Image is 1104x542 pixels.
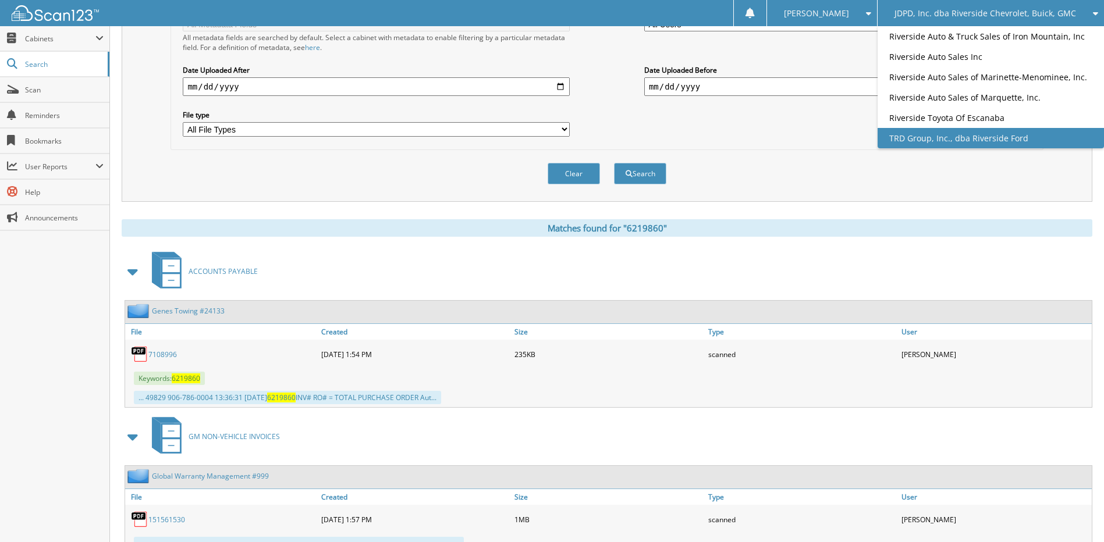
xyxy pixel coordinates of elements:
[878,128,1104,148] a: TRD Group, Inc., dba Riverside Ford
[512,489,705,505] a: Size
[172,373,200,383] span: 6219860
[25,34,95,44] span: Cabinets
[125,324,318,340] a: File
[122,219,1092,237] div: Matches found for "6219860"
[25,213,104,223] span: Announcements
[548,163,600,184] button: Clear
[152,471,269,481] a: Global Warranty Management #999
[878,26,1104,47] a: Riverside Auto & Truck Sales of Iron Mountain, Inc
[705,489,899,505] a: Type
[784,10,849,17] span: [PERSON_NAME]
[899,489,1092,505] a: User
[12,5,99,21] img: scan123-logo-white.svg
[131,345,148,363] img: PDF.png
[705,324,899,340] a: Type
[134,372,205,385] span: Keywords:
[183,33,570,52] div: All metadata fields are searched by default. Select a cabinet with metadata to enable filtering b...
[899,508,1092,531] div: [PERSON_NAME]
[318,324,512,340] a: Created
[899,343,1092,366] div: [PERSON_NAME]
[148,350,177,359] a: 7108996
[131,511,148,528] img: PDF.png
[644,65,1031,75] label: Date Uploaded Before
[148,515,185,525] a: 151561530
[614,163,666,184] button: Search
[25,162,95,172] span: User Reports
[25,136,104,146] span: Bookmarks
[318,508,512,531] div: [DATE] 1:57 PM
[512,324,705,340] a: Size
[134,391,441,404] div: ... 49829 906-786-0004 13:36:31 [DATE] INV# RO# = TOTAL PURCHASE ORDER Aut...
[899,324,1092,340] a: User
[705,508,899,531] div: scanned
[145,248,258,294] a: ACCOUNTS PAYABLE
[878,87,1104,108] a: Riverside Auto Sales of Marquette, Inc.
[189,432,280,441] span: GM NON-VEHICLE INVOICES
[878,47,1104,67] a: Riverside Auto Sales Inc
[318,343,512,366] div: [DATE] 1:54 PM
[183,77,570,96] input: start
[894,10,1076,17] span: JDPD, Inc. dba Riverside Chevrolet, Buick, GMC
[305,42,320,52] a: here
[127,469,152,483] img: folder2.png
[512,508,705,531] div: 1MB
[189,266,258,276] span: ACCOUNTS PAYABLE
[152,306,225,316] a: Genes Towing #24133
[25,85,104,95] span: Scan
[878,108,1104,128] a: Riverside Toyota Of Escanaba
[125,489,318,505] a: File
[644,77,1031,96] input: end
[318,489,512,505] a: Created
[512,343,705,366] div: 235KB
[183,65,570,75] label: Date Uploaded After
[25,187,104,197] span: Help
[705,343,899,366] div: scanned
[25,110,104,120] span: Reminders
[183,110,570,120] label: File type
[1046,486,1104,542] iframe: Chat Widget
[267,393,296,402] span: 6219860
[145,413,280,459] a: GM NON-VEHICLE INVOICES
[25,59,102,69] span: Search
[127,304,152,318] img: folder2.png
[878,67,1104,87] a: Riverside Auto Sales of Marinette-Menominee, Inc.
